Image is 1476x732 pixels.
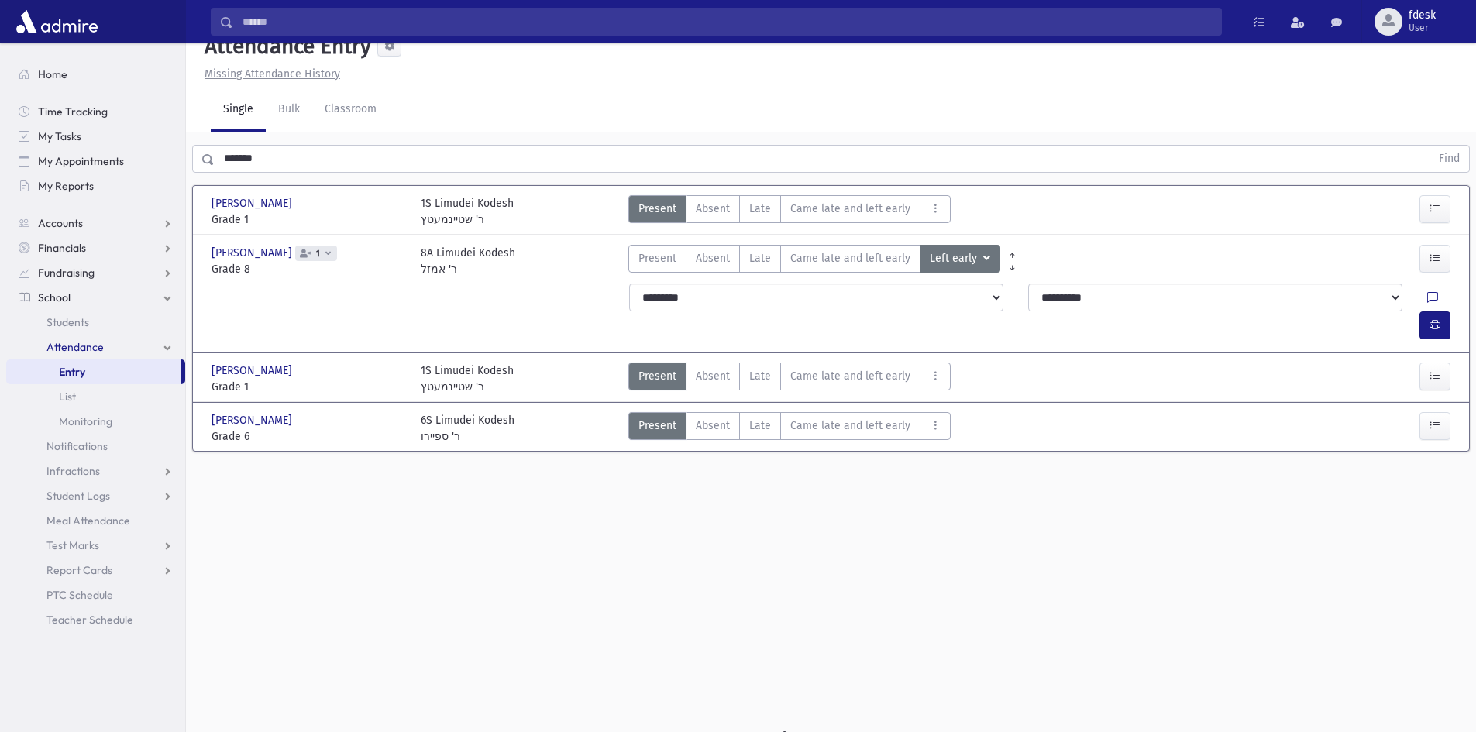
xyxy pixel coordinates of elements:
[198,67,340,81] a: Missing Attendance History
[6,174,185,198] a: My Reports
[211,88,266,132] a: Single
[6,335,185,359] a: Attendance
[38,266,95,280] span: Fundraising
[38,290,71,304] span: School
[46,439,108,453] span: Notifications
[212,261,405,277] span: Grade 8
[212,245,295,261] span: [PERSON_NAME]
[6,310,185,335] a: Students
[59,365,85,379] span: Entry
[38,129,81,143] span: My Tasks
[1409,9,1436,22] span: fdesk
[312,88,389,132] a: Classroom
[1430,146,1469,172] button: Find
[1409,22,1436,34] span: User
[6,434,185,459] a: Notifications
[6,149,185,174] a: My Appointments
[6,359,181,384] a: Entry
[198,33,371,60] h5: Attendance Entry
[628,363,951,395] div: AttTypes
[628,245,1000,277] div: AttTypes
[421,245,515,277] div: 8A Limudei Kodesh ר' אמזל
[212,363,295,379] span: [PERSON_NAME]
[205,67,340,81] u: Missing Attendance History
[6,62,185,87] a: Home
[46,489,110,503] span: Student Logs
[233,8,1221,36] input: Search
[749,201,771,217] span: Late
[46,588,113,602] span: PTC Schedule
[38,216,83,230] span: Accounts
[6,583,185,607] a: PTC Schedule
[696,250,730,266] span: Absent
[46,514,130,528] span: Meal Attendance
[638,250,676,266] span: Present
[46,340,104,354] span: Attendance
[421,412,514,445] div: 6S Limudei Kodesh ר' ספיירו
[6,285,185,310] a: School
[6,211,185,235] a: Accounts
[46,563,112,577] span: Report Cards
[6,558,185,583] a: Report Cards
[6,607,185,632] a: Teacher Schedule
[6,235,185,260] a: Financials
[6,533,185,558] a: Test Marks
[638,368,676,384] span: Present
[920,245,1000,273] button: Left early
[749,368,771,384] span: Late
[638,201,676,217] span: Present
[638,418,676,434] span: Present
[59,390,76,404] span: List
[12,6,101,37] img: AdmirePro
[421,363,514,395] div: 1S Limudei Kodesh ר' שטיינמעטץ
[313,249,323,259] span: 1
[59,414,112,428] span: Monitoring
[696,201,730,217] span: Absent
[696,368,730,384] span: Absent
[930,250,980,267] span: Left early
[46,538,99,552] span: Test Marks
[46,464,100,478] span: Infractions
[38,105,108,119] span: Time Tracking
[212,211,405,228] span: Grade 1
[6,483,185,508] a: Student Logs
[6,459,185,483] a: Infractions
[790,368,910,384] span: Came late and left early
[46,315,89,329] span: Students
[6,409,185,434] a: Monitoring
[790,201,910,217] span: Came late and left early
[790,250,910,266] span: Came late and left early
[749,418,771,434] span: Late
[212,195,295,211] span: [PERSON_NAME]
[212,379,405,395] span: Grade 1
[628,195,951,228] div: AttTypes
[6,508,185,533] a: Meal Attendance
[212,412,295,428] span: [PERSON_NAME]
[38,179,94,193] span: My Reports
[38,154,124,168] span: My Appointments
[421,195,514,228] div: 1S Limudei Kodesh ר' שטיינמעטץ
[6,124,185,149] a: My Tasks
[38,241,86,255] span: Financials
[6,384,185,409] a: List
[749,250,771,266] span: Late
[628,412,951,445] div: AttTypes
[46,613,133,627] span: Teacher Schedule
[790,418,910,434] span: Came late and left early
[212,428,405,445] span: Grade 6
[266,88,312,132] a: Bulk
[38,67,67,81] span: Home
[6,260,185,285] a: Fundraising
[6,99,185,124] a: Time Tracking
[696,418,730,434] span: Absent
